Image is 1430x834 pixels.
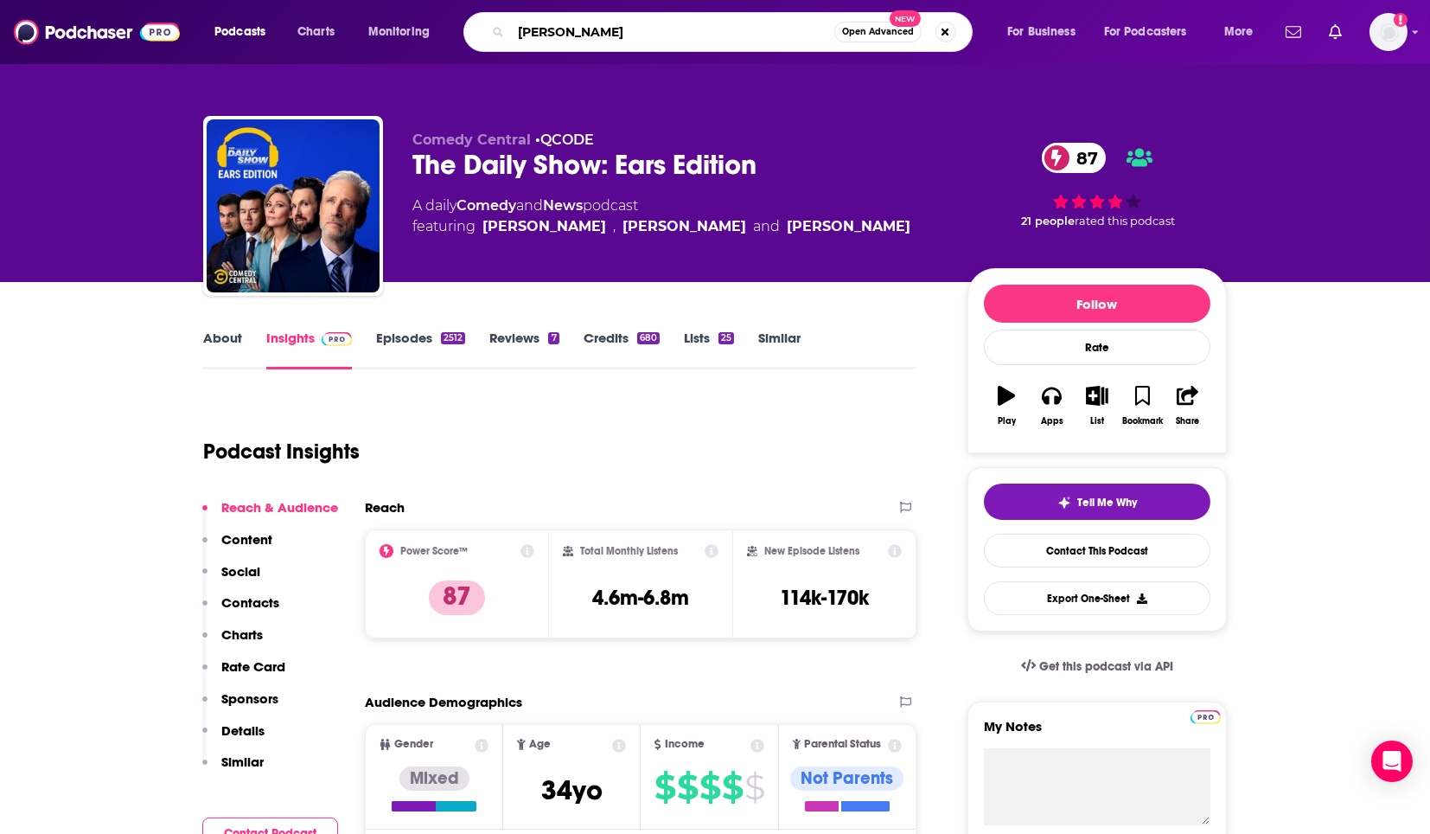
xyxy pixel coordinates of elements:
p: Similar [221,754,264,770]
div: List [1090,416,1104,427]
span: 21 people [1022,215,1076,228]
svg: Add a profile image [1394,13,1408,27]
a: Episodes2512 [376,330,465,369]
span: featuring [412,216,910,237]
span: rated this podcast [1076,215,1176,228]
img: Podchaser - Follow, Share and Rate Podcasts [14,16,180,48]
a: Credits680 [584,330,660,369]
p: Content [221,531,272,548]
h3: 4.6m-6.8m [592,585,689,611]
span: Age [529,739,551,750]
span: Charts [297,20,335,44]
button: Contacts [202,594,279,626]
button: Open AdvancedNew [834,22,922,42]
span: For Business [1007,20,1076,44]
button: Similar [202,754,264,786]
button: open menu [356,18,452,46]
span: 87 [1059,143,1107,173]
button: tell me why sparkleTell Me Why [984,484,1210,520]
a: Show notifications dropdown [1322,17,1349,47]
div: Bookmark [1122,416,1163,427]
button: Apps [1029,375,1074,437]
a: Similar [758,330,801,369]
button: Details [202,722,265,754]
div: Not Parents [790,767,903,791]
span: Monitoring [368,20,430,44]
p: Social [221,563,260,580]
span: Logged in as WE_Broadcast [1369,13,1408,51]
div: 680 [637,332,660,344]
a: Show notifications dropdown [1279,17,1308,47]
button: Rate Card [202,658,285,690]
span: Gender [394,739,433,750]
span: , [613,216,616,237]
span: Income [665,739,705,750]
button: Export One-Sheet [984,581,1210,615]
div: 25 [718,332,734,344]
a: Pro website [1191,708,1221,724]
button: Show profile menu [1369,13,1408,51]
span: Podcasts [214,20,265,44]
span: Tell Me Why [1078,496,1138,510]
a: 87 [1042,143,1107,173]
a: Reviews7 [489,330,559,369]
div: [PERSON_NAME] [482,216,606,237]
span: $ [677,773,698,801]
button: Play [984,375,1029,437]
img: The Daily Show: Ears Edition [207,119,380,292]
a: InsightsPodchaser Pro [266,330,352,369]
h1: Podcast Insights [203,439,360,465]
button: open menu [1212,18,1275,46]
span: and [516,197,543,214]
span: 34 yo [541,773,603,807]
span: For Podcasters [1104,20,1187,44]
div: Mixed [399,767,469,791]
div: Apps [1041,416,1063,427]
button: Content [202,531,272,563]
img: Podchaser Pro [1191,710,1221,724]
span: $ [722,773,743,801]
button: Share [1165,375,1210,437]
div: Open Intercom Messenger [1371,741,1413,782]
a: Charts [286,18,345,46]
h2: New Episode Listens [764,545,859,557]
p: Reach & Audience [221,499,338,516]
a: Desi Lydic [622,216,746,237]
img: tell me why sparkle [1057,496,1071,510]
div: Rate [984,330,1210,365]
p: Details [221,722,265,739]
img: Podchaser Pro [322,332,352,346]
span: • [535,132,594,148]
div: [PERSON_NAME] [787,216,910,237]
img: User Profile [1369,13,1408,51]
div: 7 [548,332,559,344]
div: 87 21 peoplerated this podcast [967,132,1227,239]
div: A daily podcast [412,196,910,237]
button: Follow [984,285,1210,323]
span: More [1224,20,1254,44]
h2: Audience Demographics [365,694,522,710]
a: Contact This Podcast [984,534,1210,568]
p: 87 [429,581,485,615]
label: My Notes [984,718,1210,748]
input: Search podcasts, credits, & more... [511,18,834,46]
a: News [543,197,583,214]
a: Get this podcast via API [1007,645,1187,688]
div: 2512 [441,332,465,344]
button: open menu [202,18,288,46]
p: Sponsors [221,690,278,707]
div: Share [1176,416,1199,427]
span: Comedy Central [412,132,531,148]
button: Charts [202,626,263,658]
div: Play [998,416,1016,427]
a: QCODE [540,132,594,148]
button: open menu [995,18,1097,46]
h2: Reach [365,499,405,516]
button: open menu [1093,18,1212,46]
span: and [753,216,780,237]
button: Bookmark [1120,375,1165,437]
button: List [1075,375,1120,437]
p: Rate Card [221,658,285,675]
